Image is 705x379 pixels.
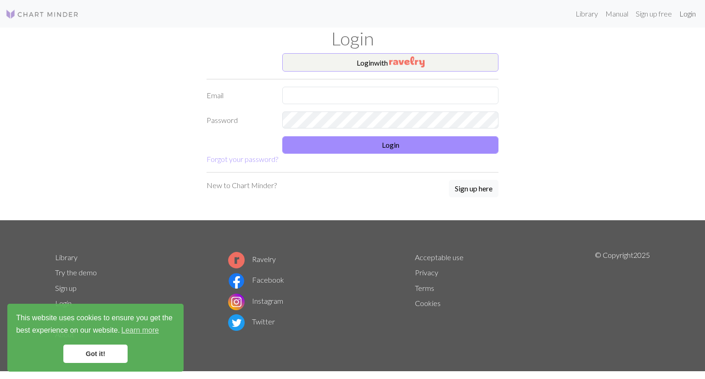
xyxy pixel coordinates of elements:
[415,268,438,277] a: Privacy
[602,5,632,23] a: Manual
[632,5,676,23] a: Sign up free
[228,314,245,331] img: Twitter logo
[228,275,284,284] a: Facebook
[228,317,275,326] a: Twitter
[228,294,245,310] img: Instagram logo
[572,5,602,23] a: Library
[50,28,655,50] h1: Login
[55,268,97,277] a: Try the demo
[207,155,278,163] a: Forgot your password?
[120,323,160,337] a: learn more about cookies
[201,111,277,129] label: Password
[389,56,425,67] img: Ravelry
[282,136,498,154] button: Login
[415,253,464,262] a: Acceptable use
[449,180,498,198] a: Sign up here
[595,250,650,342] p: © Copyright 2025
[228,252,245,268] img: Ravelry logo
[55,253,78,262] a: Library
[201,87,277,104] label: Email
[676,5,699,23] a: Login
[55,299,72,307] a: Login
[7,304,184,372] div: cookieconsent
[228,273,245,289] img: Facebook logo
[415,284,434,292] a: Terms
[415,299,441,307] a: Cookies
[449,180,498,197] button: Sign up here
[207,180,277,191] p: New to Chart Minder?
[228,255,276,263] a: Ravelry
[282,53,498,72] button: Loginwith
[63,345,128,363] a: dismiss cookie message
[6,9,79,20] img: Logo
[55,284,77,292] a: Sign up
[228,296,283,305] a: Instagram
[16,312,175,337] span: This website uses cookies to ensure you get the best experience on our website.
